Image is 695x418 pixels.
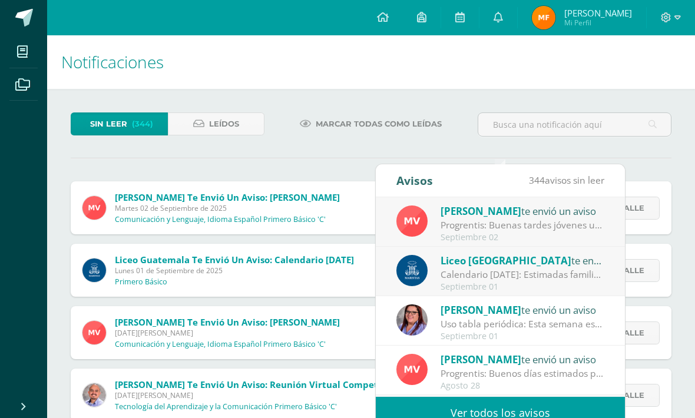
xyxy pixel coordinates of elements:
span: Lunes 01 de Septiembre de 2025 [115,266,354,276]
span: Liceo Guatemala te envió un aviso: Calendario [DATE] [115,254,354,266]
span: [PERSON_NAME] te envió un aviso: [PERSON_NAME] [115,191,340,203]
span: [DATE][PERSON_NAME] [115,328,340,338]
span: [PERSON_NAME] [441,303,521,317]
div: Uso tabla periódica: Esta semana estaremos trabajando con la materia de Química, es importante qu... [441,317,604,331]
div: Avisos [396,164,433,197]
img: 1ff341f52347efc33ff1d2a179cbdb51.png [82,321,106,344]
a: Leídos [168,112,265,135]
img: f4ddca51a09d81af1cee46ad6847c426.png [82,383,106,407]
img: b41cd0bd7c5dca2e84b8bd7996f0ae72.png [396,255,428,286]
a: Marcar todas como leídas [285,112,456,135]
div: Septiembre 01 [441,282,604,292]
img: 1ff341f52347efc33ff1d2a179cbdb51.png [396,354,428,385]
div: Septiembre 01 [441,331,604,341]
div: te envió un aviso [441,253,604,268]
span: avisos sin leer [529,174,604,187]
span: Mi Perfil [564,18,632,28]
span: [DATE][PERSON_NAME] [115,390,564,400]
span: [PERSON_NAME] te envió un aviso: [PERSON_NAME] [115,316,340,328]
div: Progrentis: Buenos días estimados padres de familia muchas bendiciones. Informo que el día de hoy... [441,367,604,380]
a: Sin leer(344) [71,112,168,135]
div: te envió un aviso [441,302,604,317]
div: Calendario septiembre 2025: Estimadas familias maristas, les compartimos el calendario de activid... [441,268,604,281]
img: b41cd0bd7c5dca2e84b8bd7996f0ae72.png [82,258,106,282]
p: Comunicación y Lenguaje, Idioma Español Primero Básico 'C' [115,215,326,224]
p: Comunicación y Lenguaje, Idioma Español Primero Básico 'C' [115,340,326,349]
img: 1ff341f52347efc33ff1d2a179cbdb51.png [82,196,106,220]
span: (344) [132,113,153,135]
img: 1ff341f52347efc33ff1d2a179cbdb51.png [396,205,428,237]
span: [PERSON_NAME] [441,353,521,366]
p: Tecnología del Aprendizaje y la Comunicación Primero Básico 'C' [115,402,337,412]
img: bce8b272fab13d8298d2d0e73969cf8f.png [532,6,555,29]
span: Liceo [GEOGRAPHIC_DATA] [441,254,571,267]
span: Leídos [209,113,239,135]
span: Notificaciones [61,51,164,73]
div: Agosto 28 [441,381,604,391]
span: [PERSON_NAME] [441,204,521,218]
span: Martes 02 de Septiembre de 2025 [115,203,340,213]
p: Primero Básico [115,277,167,287]
div: Septiembre 02 [441,233,604,243]
img: fda4ebce342fd1e8b3b59cfba0d95288.png [396,304,428,336]
div: te envió un aviso [441,203,604,218]
div: te envió un aviso [441,351,604,367]
input: Busca una notificación aquí [478,113,671,136]
span: Marcar todas como leídas [316,113,442,135]
span: [PERSON_NAME] te envió un aviso: Reunión virtual competencia de robótica en [GEOGRAPHIC_DATA] [115,379,564,390]
div: Progrentis: Buenas tardes jóvenes un abrazo. El día de mañana traer su dispositivo como siempre, ... [441,218,604,232]
span: [PERSON_NAME] [564,7,632,19]
span: Sin leer [90,113,127,135]
span: 344 [529,174,545,187]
